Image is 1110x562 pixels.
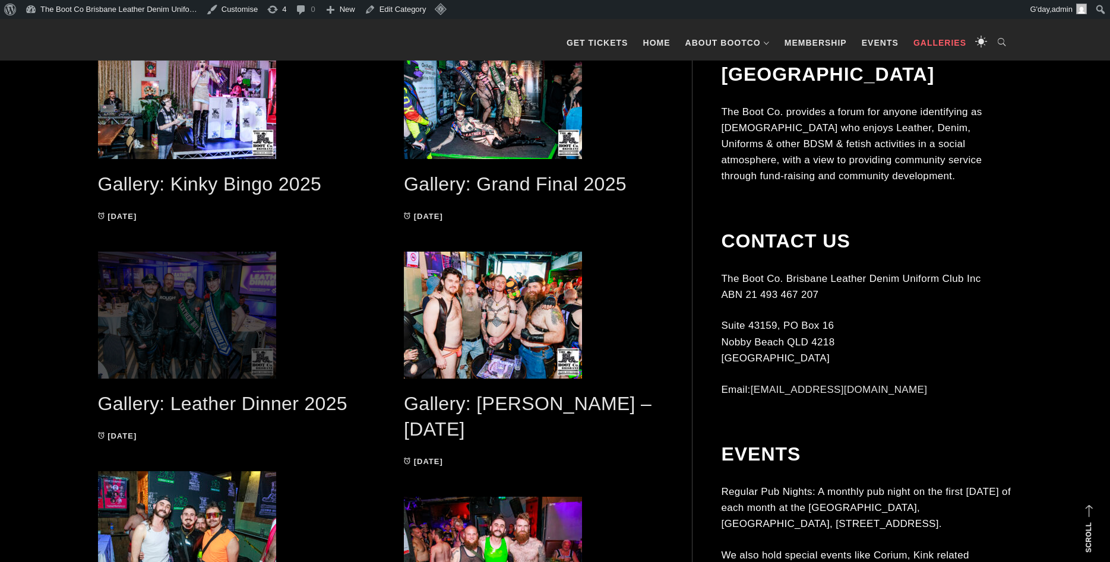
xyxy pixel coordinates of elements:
[721,104,1012,185] p: The Boot Co. provides a forum for anyone identifying as [DEMOGRAPHIC_DATA] who enjoys Leather, De...
[561,25,634,61] a: GET TICKETS
[404,173,627,195] a: Gallery: Grand Final 2025
[907,25,972,61] a: Galleries
[721,484,1012,532] p: Regular Pub Nights: A monthly pub night on the first [DATE] of each month at the [GEOGRAPHIC_DATA...
[721,382,1012,398] p: Email:
[721,40,1012,86] h2: The BootCo [GEOGRAPHIC_DATA]
[404,457,443,466] a: [DATE]
[637,25,676,61] a: Home
[679,25,776,61] a: About BootCo
[721,271,1012,303] p: The Boot Co. Brisbane Leather Denim Uniform Club Inc ABN 21 493 467 207
[404,212,443,221] a: [DATE]
[779,25,853,61] a: Membership
[414,457,443,466] time: [DATE]
[107,431,137,440] time: [DATE]
[98,173,322,195] a: Gallery: Kinky Bingo 2025
[721,317,1012,366] p: Suite 43159, PO Box 16 Nobby Beach QLD 4218 [GEOGRAPHIC_DATA]
[414,212,443,221] time: [DATE]
[1052,5,1073,14] span: admin
[721,230,1012,252] h2: Contact Us
[107,212,137,221] time: [DATE]
[98,212,137,221] a: [DATE]
[1084,522,1093,553] strong: Scroll
[98,431,137,440] a: [DATE]
[98,393,347,414] a: Gallery: Leather Dinner 2025
[856,25,905,61] a: Events
[721,443,1012,465] h2: Events
[751,384,928,395] a: [EMAIL_ADDRESS][DOMAIN_NAME]
[404,393,652,440] a: Gallery: [PERSON_NAME] – [DATE]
